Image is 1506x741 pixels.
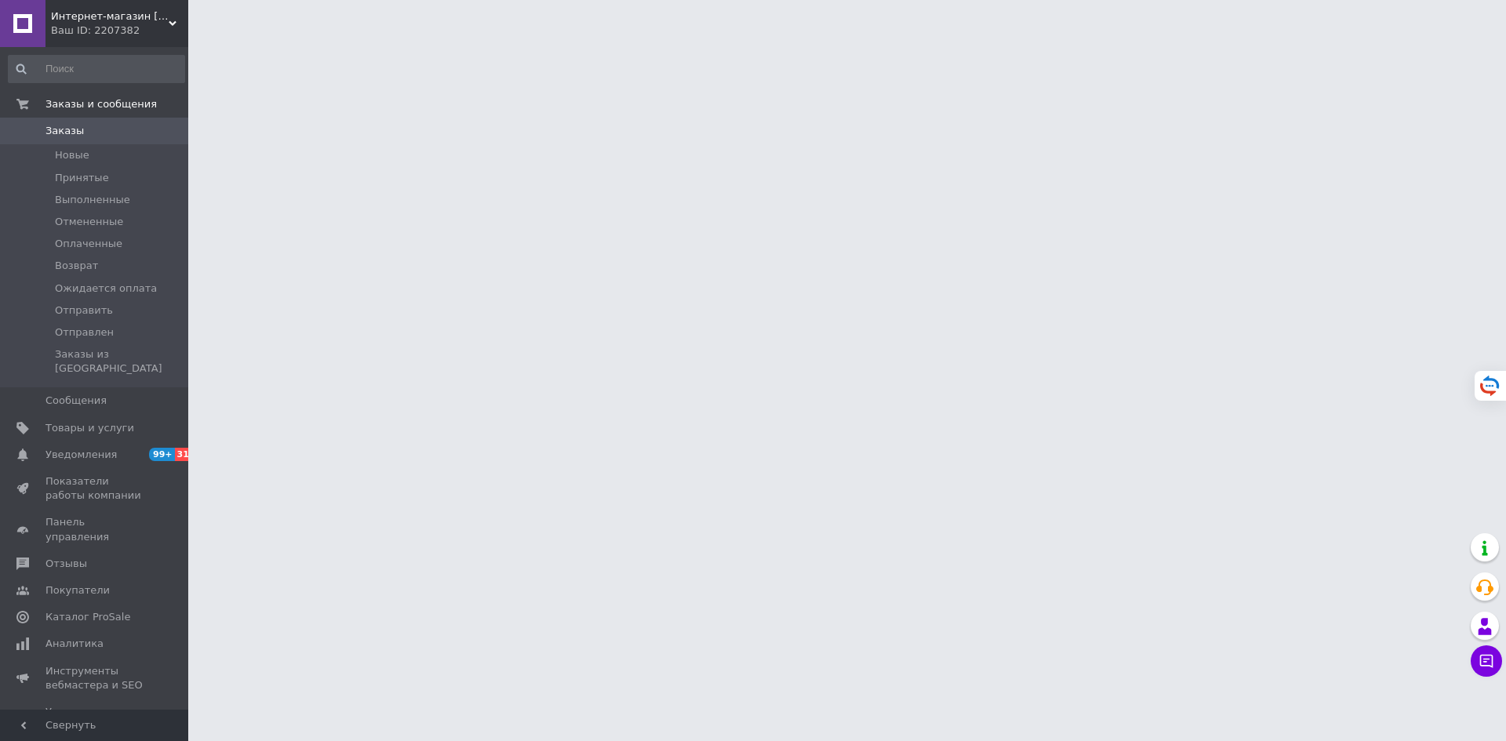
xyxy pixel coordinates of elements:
span: Инструменты вебмастера и SEO [45,664,145,692]
span: Заказы из [GEOGRAPHIC_DATA] [55,347,184,376]
span: Панель управления [45,515,145,543]
button: Чат с покупателем [1471,645,1502,677]
span: Ожидается оплата [55,282,157,296]
span: Принятые [55,171,109,185]
span: Уведомления [45,448,117,462]
span: 31 [175,448,193,461]
span: 99+ [149,448,175,461]
span: Заказы [45,124,84,138]
span: Отправить [55,303,113,318]
div: Ваш ID: 2207382 [51,24,188,38]
span: Каталог ProSale [45,610,130,624]
span: Новые [55,148,89,162]
span: Сообщения [45,394,107,408]
span: Управление сайтом [45,705,145,733]
span: Показатели работы компании [45,474,145,503]
span: Аналитика [45,637,104,651]
span: Покупатели [45,583,110,598]
span: Отзывы [45,557,87,571]
span: Оплаченные [55,237,122,251]
span: Интернет-магазин ПОЛЬ [51,9,169,24]
span: Заказы и сообщения [45,97,157,111]
input: Поиск [8,55,185,83]
span: Отмененные [55,215,123,229]
span: Отправлен [55,325,114,340]
span: Товары и услуги [45,421,134,435]
span: Возврат [55,259,98,273]
span: Выполненные [55,193,130,207]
